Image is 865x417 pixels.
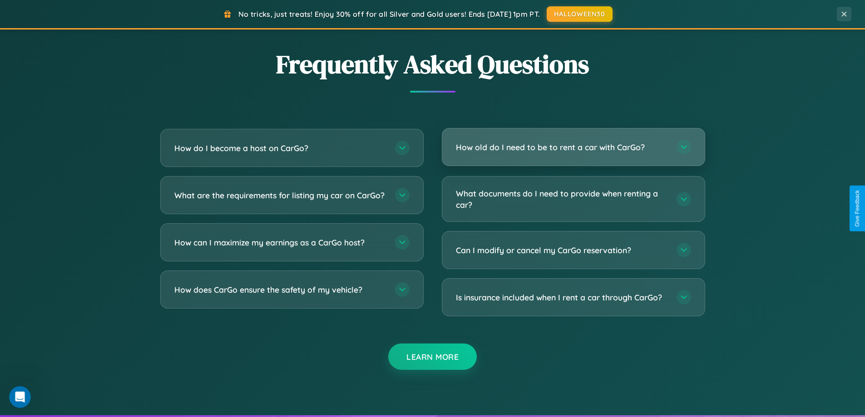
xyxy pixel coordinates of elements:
[456,292,667,303] h3: Is insurance included when I rent a car through CarGo?
[160,47,705,82] h2: Frequently Asked Questions
[547,6,613,22] button: HALLOWEEN30
[174,142,386,154] h3: How do I become a host on CarGo?
[854,190,860,227] div: Give Feedback
[174,237,386,248] h3: How can I maximize my earnings as a CarGo host?
[388,343,477,370] button: Learn More
[456,188,667,210] h3: What documents do I need to provide when renting a car?
[9,386,31,408] iframe: Intercom live chat
[456,142,667,153] h3: How old do I need to be to rent a car with CarGo?
[174,284,386,295] h3: How does CarGo ensure the safety of my vehicle?
[174,190,386,201] h3: What are the requirements for listing my car on CarGo?
[238,10,540,19] span: No tricks, just treats! Enjoy 30% off for all Silver and Gold users! Ends [DATE] 1pm PT.
[456,245,667,256] h3: Can I modify or cancel my CarGo reservation?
